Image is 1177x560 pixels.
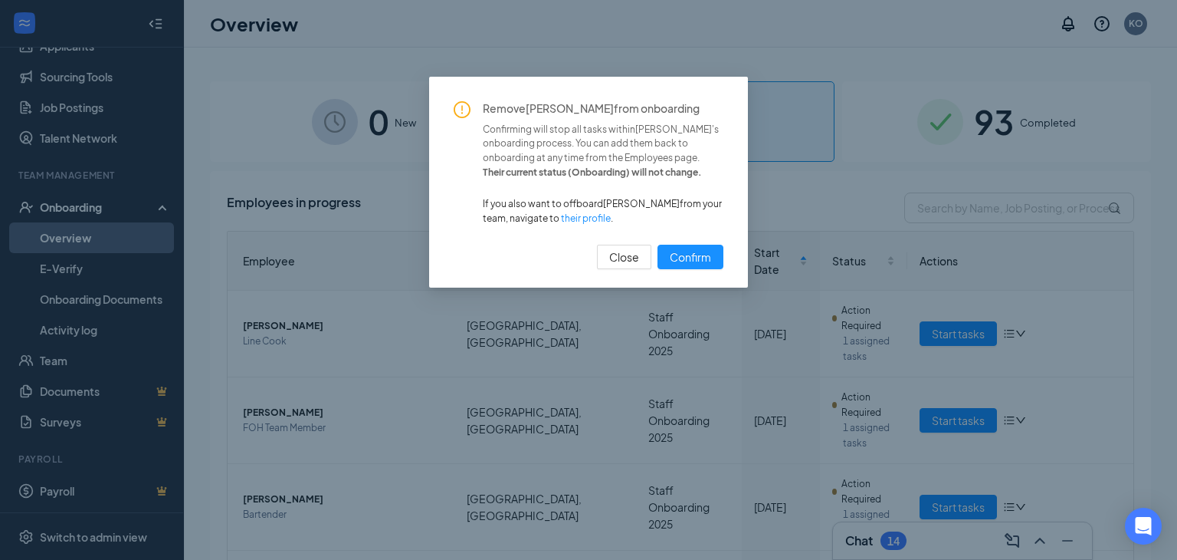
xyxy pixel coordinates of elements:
[483,123,723,166] span: Confirming will stop all tasks within [PERSON_NAME] 's onboarding process. You can add them back ...
[609,249,639,265] span: Close
[561,212,611,224] a: their profile
[454,101,470,118] span: exclamation-circle
[483,101,723,117] span: Remove [PERSON_NAME] from onboarding
[1125,508,1162,545] div: Open Intercom Messenger
[657,245,723,269] button: Confirm
[483,197,723,226] span: If you also want to offboard [PERSON_NAME] from your team, navigate to .
[597,245,651,269] button: Close
[670,249,711,265] span: Confirm
[483,166,723,180] span: Their current status ( Onboarding ) will not change.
